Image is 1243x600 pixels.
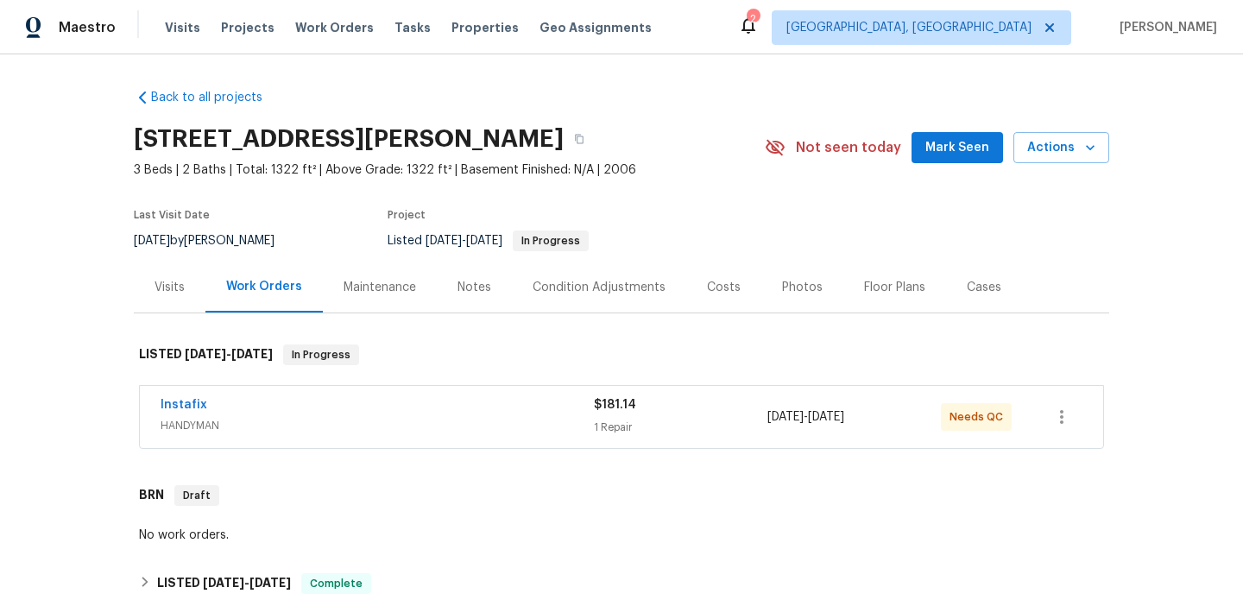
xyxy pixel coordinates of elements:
span: [DATE] [231,348,273,360]
span: Project [388,210,426,220]
span: [DATE] [426,235,462,247]
div: Floor Plans [864,279,925,296]
span: Actions [1027,137,1095,159]
div: by [PERSON_NAME] [134,231,295,251]
span: [GEOGRAPHIC_DATA], [GEOGRAPHIC_DATA] [786,19,1032,36]
h2: [STREET_ADDRESS][PERSON_NAME] [134,130,564,148]
span: [DATE] [203,577,244,589]
a: Instafix [161,399,207,411]
span: - [203,577,291,589]
div: Notes [457,279,491,296]
span: Tasks [394,22,431,34]
span: - [185,348,273,360]
button: Mark Seen [912,132,1003,164]
div: LISTED [DATE]-[DATE]In Progress [134,327,1109,382]
span: Properties [451,19,519,36]
span: [DATE] [767,411,804,423]
span: Projects [221,19,274,36]
div: Maintenance [344,279,416,296]
span: $181.14 [594,399,636,411]
span: Needs QC [950,408,1010,426]
div: Work Orders [226,278,302,295]
h6: BRN [139,485,164,506]
span: Not seen today [796,139,901,156]
span: Geo Assignments [539,19,652,36]
div: 2 [747,10,759,28]
div: No work orders. [139,527,1104,544]
span: [PERSON_NAME] [1113,19,1217,36]
span: Last Visit Date [134,210,210,220]
span: Mark Seen [925,137,989,159]
button: Actions [1013,132,1109,164]
a: Back to all projects [134,89,300,106]
span: Visits [165,19,200,36]
span: Maestro [59,19,116,36]
h6: LISTED [157,573,291,594]
span: [DATE] [249,577,291,589]
div: BRN Draft [134,468,1109,523]
span: Work Orders [295,19,374,36]
span: Draft [176,487,218,504]
span: [DATE] [185,348,226,360]
span: [DATE] [466,235,502,247]
div: Cases [967,279,1001,296]
div: Photos [782,279,823,296]
h6: LISTED [139,344,273,365]
div: Costs [707,279,741,296]
span: - [767,408,844,426]
div: Condition Adjustments [533,279,666,296]
span: HANDYMAN [161,417,594,434]
span: Complete [303,575,369,592]
span: - [426,235,502,247]
button: Copy Address [564,123,595,155]
span: 3 Beds | 2 Baths | Total: 1322 ft² | Above Grade: 1322 ft² | Basement Finished: N/A | 2006 [134,161,765,179]
span: In Progress [285,346,357,363]
span: In Progress [514,236,587,246]
span: Listed [388,235,589,247]
div: Visits [155,279,185,296]
span: [DATE] [808,411,844,423]
span: [DATE] [134,235,170,247]
div: 1 Repair [594,419,767,436]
